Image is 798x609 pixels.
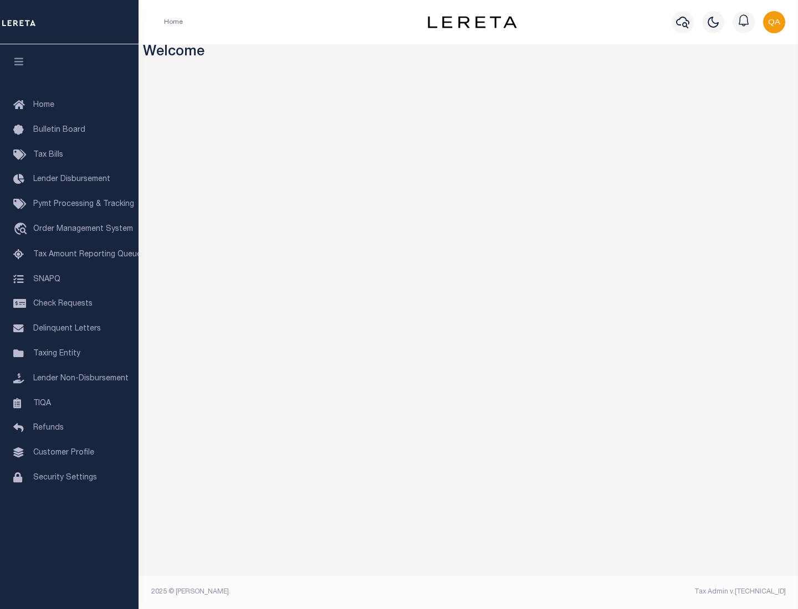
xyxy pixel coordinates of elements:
span: Tax Bills [33,151,63,159]
div: 2025 © [PERSON_NAME]. [143,587,469,597]
span: SNAPQ [33,275,60,283]
h3: Welcome [143,44,794,61]
span: Delinquent Letters [33,325,101,333]
img: svg+xml;base64,PHN2ZyB4bWxucz0iaHR0cDovL3d3dy53My5vcmcvMjAwMC9zdmciIHBvaW50ZXItZXZlbnRzPSJub25lIi... [763,11,785,33]
div: Tax Admin v.[TECHNICAL_ID] [477,587,786,597]
span: Tax Amount Reporting Queue [33,251,141,259]
span: Order Management System [33,225,133,233]
span: Check Requests [33,300,93,308]
li: Home [164,17,183,27]
span: Refunds [33,424,64,432]
span: Bulletin Board [33,126,85,134]
span: Customer Profile [33,449,94,457]
span: Home [33,101,54,109]
img: logo-dark.svg [428,16,516,28]
span: TIQA [33,399,51,407]
i: travel_explore [13,223,31,237]
span: Security Settings [33,474,97,482]
span: Lender Non-Disbursement [33,375,129,383]
span: Taxing Entity [33,350,80,358]
span: Lender Disbursement [33,176,110,183]
span: Pymt Processing & Tracking [33,200,134,208]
